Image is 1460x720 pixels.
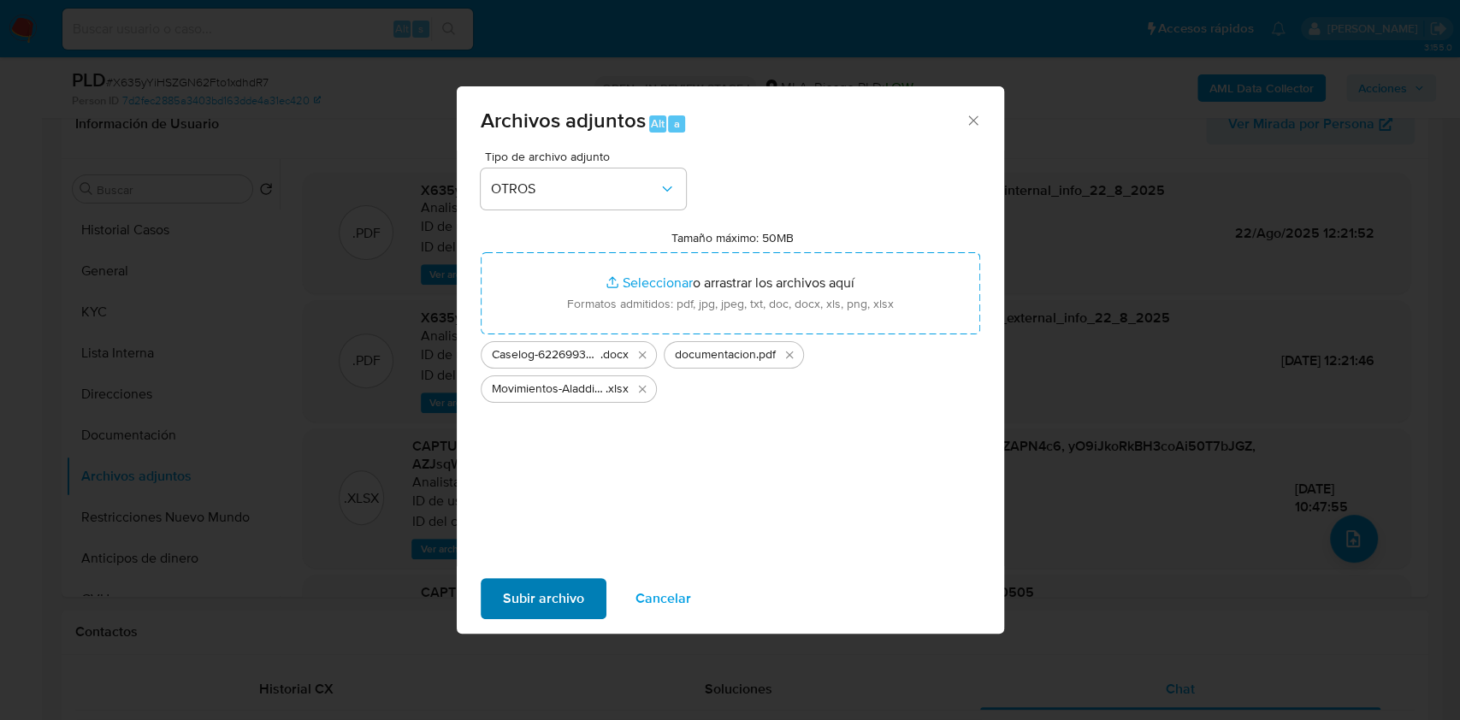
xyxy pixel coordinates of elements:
span: Tipo de archivo adjunto [485,150,690,162]
button: Cerrar [965,112,980,127]
ul: Archivos seleccionados [481,334,980,403]
span: documentacion [675,346,756,363]
span: .pdf [756,346,776,363]
span: Alt [651,115,665,132]
label: Tamaño máximo: 50MB [671,230,794,245]
span: Archivos adjuntos [481,105,646,135]
span: Movimientos-Aladdin-62269936 [492,381,606,398]
button: OTROS [481,168,686,210]
button: Eliminar documentacion.pdf [779,345,800,365]
span: Subir archivo [503,580,584,617]
span: Caselog-62269936- NO ROI [492,346,600,363]
span: a [674,115,680,132]
button: Cancelar [613,578,713,619]
button: Subir archivo [481,578,606,619]
span: Cancelar [635,580,691,617]
span: .xlsx [606,381,629,398]
span: OTROS [491,180,659,198]
span: .docx [600,346,629,363]
button: Eliminar Caselog-62269936- NO ROI.docx [632,345,653,365]
button: Eliminar Movimientos-Aladdin-62269936.xlsx [632,379,653,399]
